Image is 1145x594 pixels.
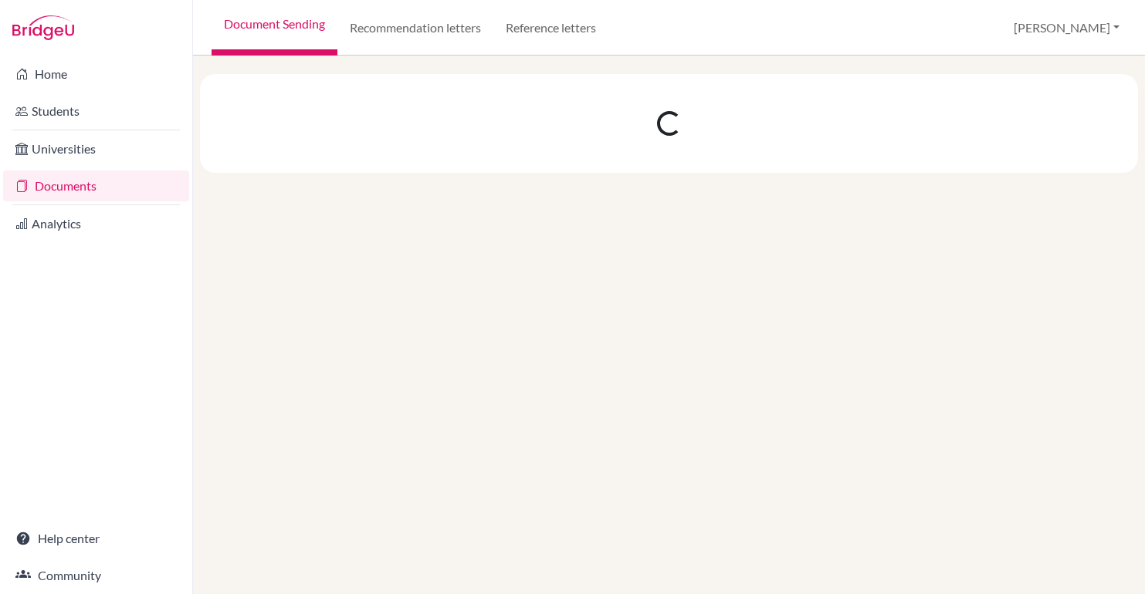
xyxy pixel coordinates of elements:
button: [PERSON_NAME] [1007,13,1126,42]
a: Help center [3,523,189,554]
a: Analytics [3,208,189,239]
a: Community [3,560,189,591]
a: Students [3,96,189,127]
a: Universities [3,133,189,164]
a: Home [3,59,189,89]
img: Bridge-U [12,15,74,40]
a: Documents [3,170,189,201]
